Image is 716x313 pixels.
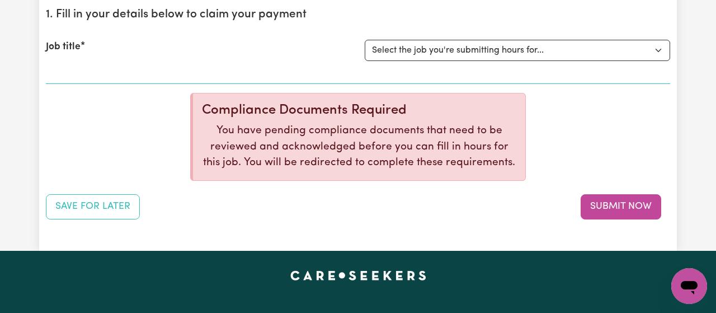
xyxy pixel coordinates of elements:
[290,271,426,280] a: Careseekers home page
[46,8,670,22] h2: 1. Fill in your details below to claim your payment
[581,194,661,219] button: Submit your job report
[46,194,140,219] button: Save your job report
[46,40,81,54] label: Job title
[202,123,516,171] p: You have pending compliance documents that need to be reviewed and acknowledged before you can fi...
[671,268,707,304] iframe: Button to launch messaging window
[202,102,516,119] div: Compliance Documents Required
